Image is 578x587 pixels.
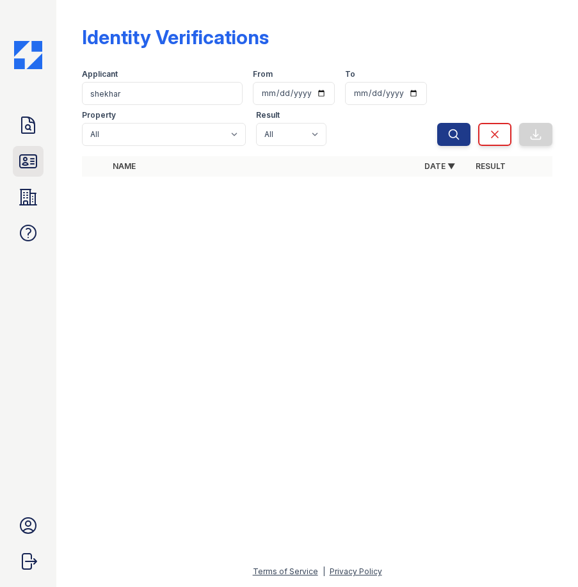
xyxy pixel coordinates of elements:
a: Date ▼ [424,161,455,171]
label: Applicant [82,69,118,79]
a: Privacy Policy [330,567,382,576]
img: CE_Icon_Blue-c292c112584629df590d857e76928e9f676e5b41ef8f769ba2f05ee15b207248.png [14,41,42,69]
input: Search by name or phone number [82,82,243,105]
div: | [323,567,325,576]
a: Result [476,161,506,171]
a: Name [113,161,136,171]
label: Property [82,110,116,120]
a: Terms of Service [253,567,318,576]
label: To [345,69,355,79]
label: Result [256,110,280,120]
div: Identity Verifications [82,26,269,49]
label: From [253,69,273,79]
